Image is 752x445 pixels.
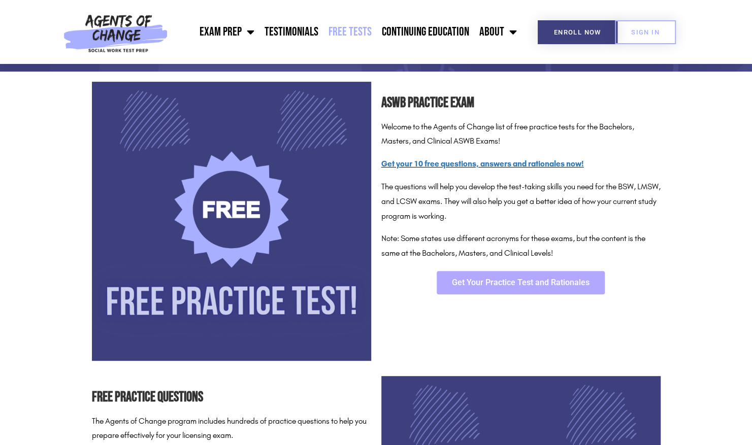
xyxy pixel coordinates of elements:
[452,279,590,287] span: Get Your Practice Test and Rationales
[92,414,371,443] p: The Agents of Change program includes hundreds of practice questions to help you prepare effectiv...
[615,20,676,44] a: SIGN IN
[377,19,474,45] a: Continuing Education
[194,19,259,45] a: Exam Prep
[381,231,661,261] p: Note: Some states use different acronyms for these exams, but the content is the same at the Bach...
[173,19,522,45] nav: Menu
[474,19,522,45] a: About
[259,19,323,45] a: Testimonials
[538,20,617,44] a: Enroll Now
[92,386,371,409] h2: Free Practice Questions
[631,29,660,36] span: SIGN IN
[381,180,661,223] p: The questions will help you develop the test-taking skills you need for the BSW, LMSW, and LCSW e...
[381,120,661,149] p: Welcome to the Agents of Change list of free practice tests for the Bachelors, Masters, and Clini...
[323,19,377,45] a: Free Tests
[381,159,584,168] a: Get your 10 free questions, answers and rationales now!
[554,29,601,36] span: Enroll Now
[381,92,661,115] h2: ASWB Practice Exam
[437,271,605,294] a: Get Your Practice Test and Rationales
